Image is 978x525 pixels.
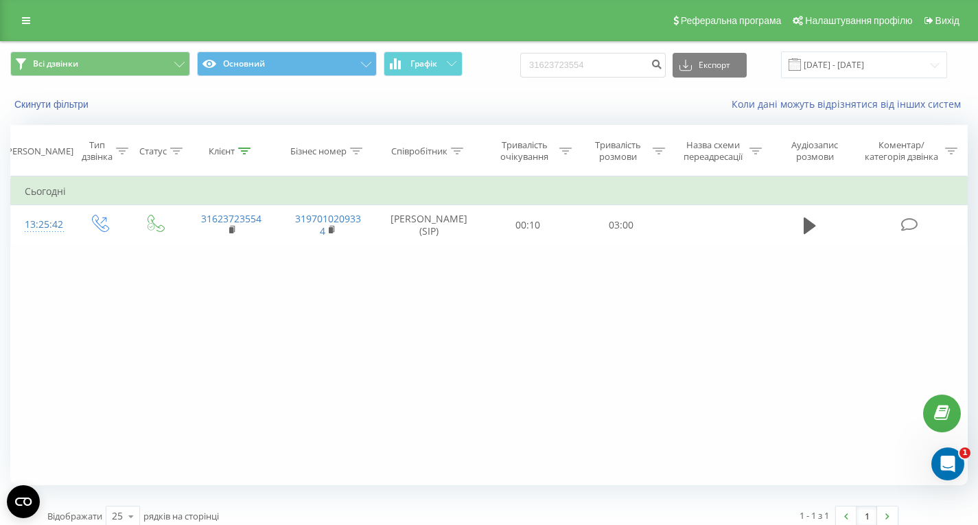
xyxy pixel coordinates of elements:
span: Графік [410,59,437,69]
span: Відображати [47,510,102,522]
iframe: Intercom live chat [931,447,964,480]
button: Експорт [673,53,747,78]
span: Всі дзвінки [33,58,78,69]
button: Графік [384,51,463,76]
input: Пошук за номером [520,53,666,78]
div: Аудіозапис розмови [778,139,852,163]
button: Всі дзвінки [10,51,190,76]
button: Основний [197,51,377,76]
span: Реферальна програма [681,15,782,26]
a: 3197010209334 [295,212,361,237]
div: Тривалість очікування [493,139,555,163]
td: Сьогодні [11,178,968,205]
span: рядків на сторінці [143,510,219,522]
div: Клієнт [209,145,235,157]
div: Статус [139,145,167,157]
div: 1 - 1 з 1 [800,509,829,522]
button: Скинути фільтри [10,98,95,110]
span: Налаштування профілю [805,15,912,26]
div: Коментар/категорія дзвінка [861,139,942,163]
div: Тип дзвінка [82,139,113,163]
a: 31623723554 [201,212,261,225]
td: [PERSON_NAME] (SIP) [377,205,481,245]
a: Коли дані можуть відрізнятися вiд інших систем [732,97,968,110]
button: Open CMP widget [7,485,40,518]
span: Вихід [935,15,959,26]
div: Співробітник [391,145,447,157]
div: Тривалість розмови [587,139,649,163]
div: [PERSON_NAME] [4,145,73,157]
td: 00:10 [481,205,574,245]
div: Назва схеми переадресації [681,139,747,163]
span: 1 [959,447,970,458]
div: Бізнес номер [290,145,347,157]
td: 03:00 [574,205,668,245]
div: 25 [112,509,123,523]
div: 13:25:42 [25,211,57,238]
